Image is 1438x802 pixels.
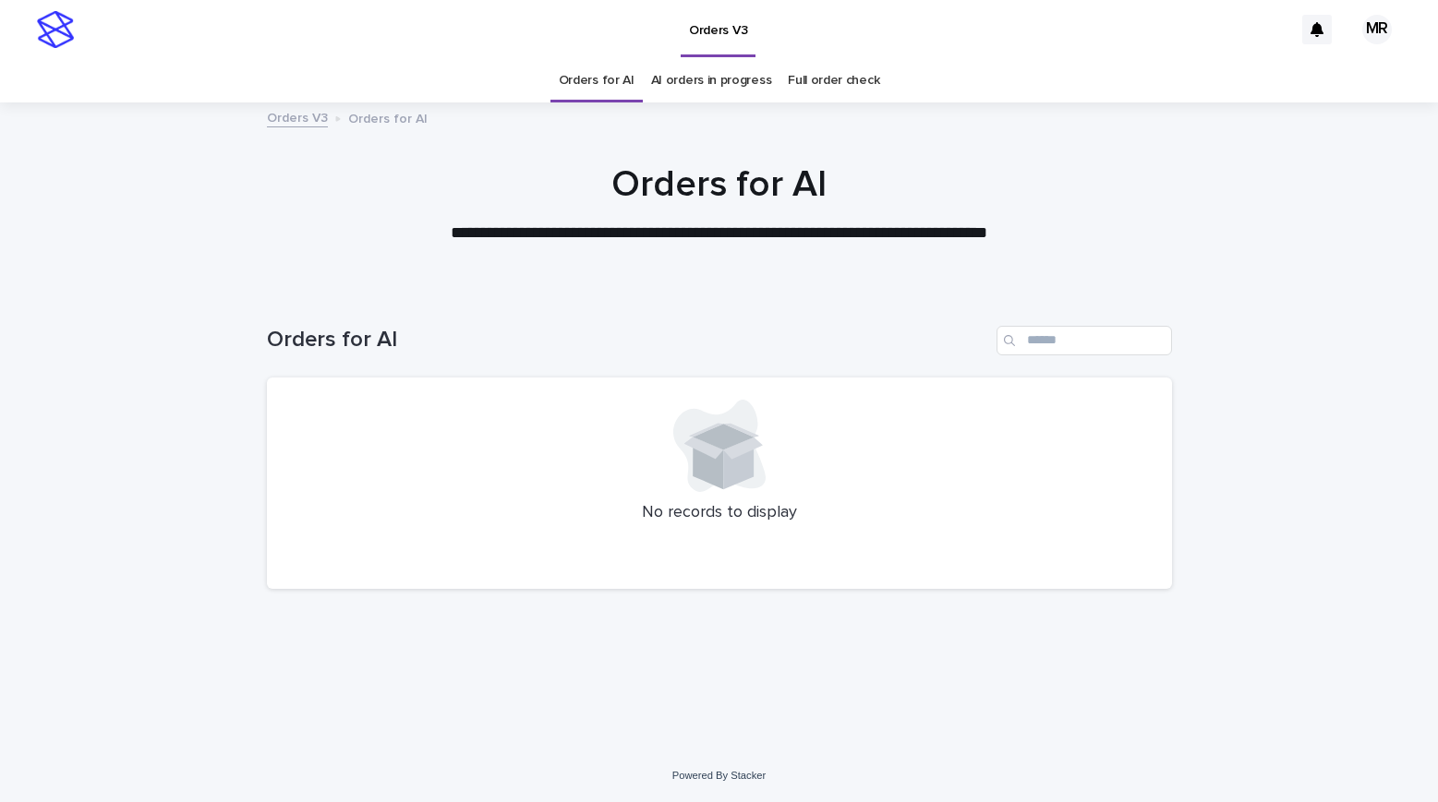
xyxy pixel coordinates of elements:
[267,327,989,353] h1: Orders for AI
[267,162,1172,207] h1: Orders for AI
[348,107,428,127] p: Orders for AI
[672,770,766,781] a: Powered By Stacker
[559,59,634,102] a: Orders for AI
[1362,15,1392,44] div: MR
[651,59,772,102] a: AI orders in progress
[788,59,879,102] a: Full order check
[267,106,328,127] a: Orders V3
[37,11,74,48] img: stacker-logo-s-only.png
[997,326,1172,355] input: Search
[289,503,1150,523] p: No records to display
